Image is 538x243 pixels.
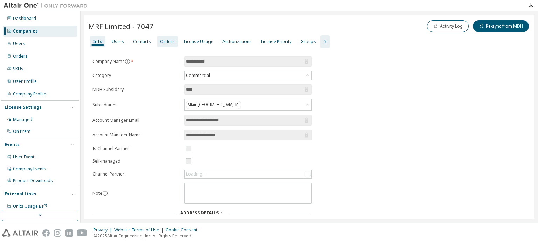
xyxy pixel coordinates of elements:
div: Altair [GEOGRAPHIC_DATA] [185,99,311,110]
div: Loading... [185,170,311,178]
span: Address Details [180,210,219,216]
label: Self-managed [92,158,180,164]
label: Channel Partner [92,171,180,177]
label: Company Name [92,59,180,64]
div: Users [112,39,124,44]
div: Company Events [13,166,46,172]
div: User Events [13,154,37,160]
div: Users [13,41,25,47]
div: License Priority [261,39,291,44]
div: External Links [5,191,36,197]
p: © 2025 Altair Engineering, Inc. All Rights Reserved. [94,233,202,239]
span: Units Usage BI [13,203,47,209]
div: Events [5,142,20,148]
img: youtube.svg [77,229,87,237]
div: Loading... [186,171,206,177]
img: instagram.svg [54,229,61,237]
label: Account Manager Email [92,117,180,123]
div: Managed [13,117,32,122]
div: Website Terms of Use [114,227,166,233]
div: License Settings [5,105,42,110]
button: Re-sync from MDH [473,20,529,32]
div: Company Profile [13,91,46,97]
label: MDH Subsidary [92,87,180,92]
div: Companies [13,28,38,34]
div: Altair [GEOGRAPHIC_DATA] [186,101,241,109]
div: Orders [160,39,175,44]
div: Contacts [133,39,151,44]
button: Activity Log [427,20,469,32]
span: MRF Limited - 7047 [88,21,153,31]
label: Is Channel Partner [92,146,180,151]
div: Privacy [94,227,114,233]
div: Orders [13,53,28,59]
label: Subsidiaries [92,102,180,108]
div: SKUs [13,66,23,72]
div: Info [93,39,103,44]
div: Authorizations [222,39,252,44]
div: License Usage [184,39,213,44]
div: Commercial [185,72,211,79]
div: User Profile [13,79,37,84]
div: On Prem [13,129,30,134]
img: Altair One [4,2,91,9]
img: facebook.svg [42,229,50,237]
button: information [125,59,130,64]
img: linkedin.svg [65,229,73,237]
button: information [102,191,108,196]
div: Commercial [185,71,311,80]
div: Groups [301,39,316,44]
div: Cookie Consent [166,227,202,233]
div: Dashboard [13,16,36,21]
img: altair_logo.svg [2,229,38,237]
label: Category [92,73,180,78]
label: Account Manager Name [92,132,180,138]
div: Product Downloads [13,178,53,184]
label: Note [92,190,102,196]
